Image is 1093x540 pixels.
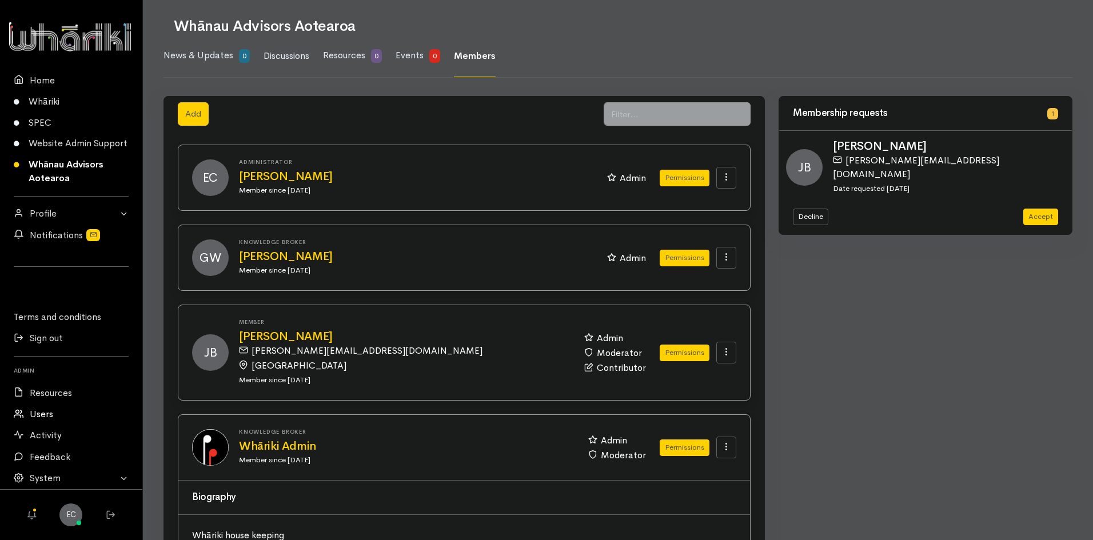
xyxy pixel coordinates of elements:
span: 0 [239,49,250,63]
div: Admin [607,170,646,185]
div: Admin [607,250,646,265]
h6: Member [239,319,571,325]
small: Member since [DATE] [239,375,310,385]
span: GW [192,239,229,276]
a: News & Updates 0 [163,35,250,77]
h3: Membership requests [793,108,1040,119]
span: 1 [1047,108,1058,119]
div: [PERSON_NAME][EMAIL_ADDRESS][DOMAIN_NAME] [833,153,1058,181]
div: Contributor [584,360,646,375]
h6: Knowledge Broker [239,429,575,435]
button: Decline [793,209,828,225]
a: Whāriki Admin [239,440,575,453]
div: Admin [584,330,646,345]
small: Member since [DATE] [239,265,310,275]
a: Discussions [264,35,309,77]
span: EC [192,159,229,196]
h6: Administrator [239,159,593,165]
iframe: LinkedIn Embedded Content [43,274,100,287]
h2: [PERSON_NAME] [833,140,1065,153]
a: [PERSON_NAME] [239,170,593,183]
div: [PERSON_NAME][EMAIL_ADDRESS][DOMAIN_NAME] [239,343,564,358]
button: Accept [1023,209,1058,225]
span: Members [454,50,496,62]
div: Moderator [588,447,646,462]
button: Add [178,102,209,126]
span: Discussions [264,50,309,62]
span: News & Updates [163,49,233,61]
a: Events 0 [396,35,440,77]
a: [PERSON_NAME] [239,330,571,343]
span: Resources [323,49,365,61]
h6: Admin [14,363,129,377]
button: Permissions [660,345,709,361]
h3: Biography [192,492,736,503]
h6: Knowledge Broker [239,239,593,245]
a: EC [59,503,82,526]
span: JB [192,334,229,371]
div: [GEOGRAPHIC_DATA] [239,358,564,373]
span: Events [396,49,424,61]
button: Permissions [660,250,709,266]
h1: Whānau Advisors Aotearoa [174,18,1059,35]
small: Date requested [DATE] [833,183,909,193]
span: JB [786,149,823,186]
input: Filter... [604,102,728,126]
span: 0 [371,49,382,63]
small: Member since [DATE] [239,185,310,195]
div: Moderator [584,345,646,360]
a: Resources 0 [323,35,382,77]
small: Member since [DATE] [239,455,310,465]
img: 65e24b95-2010-4076-bb95-7fcd263df496.jpg [192,429,229,466]
a: [PERSON_NAME] [239,250,593,263]
div: Admin [588,433,646,447]
a: Members [454,35,496,77]
button: Permissions [660,439,709,456]
button: Permissions [660,170,709,186]
span: 0 [429,49,440,63]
